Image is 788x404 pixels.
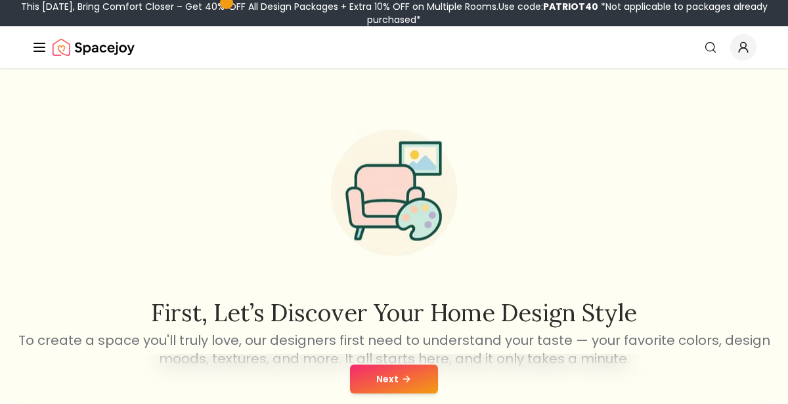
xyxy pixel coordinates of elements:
p: To create a space you'll truly love, our designers first need to understand your taste — your fav... [16,331,772,368]
img: Spacejoy Logo [53,34,135,60]
nav: Global [32,26,756,68]
img: Start Style Quiz Illustration [310,109,478,277]
h2: First, let’s discover your home design style [16,300,772,326]
button: Next [350,365,438,393]
a: Spacejoy [53,34,135,60]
